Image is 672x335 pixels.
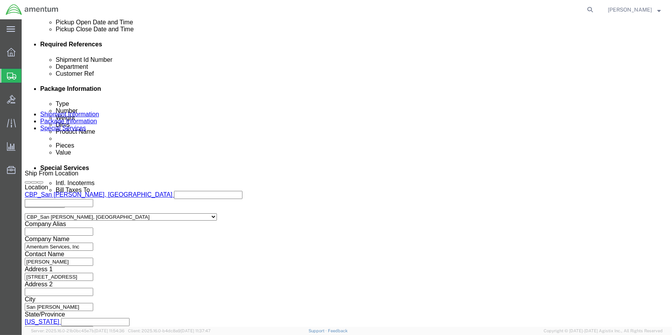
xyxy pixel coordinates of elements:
[309,328,328,333] a: Support
[94,328,125,333] span: [DATE] 11:54:36
[22,19,672,327] iframe: FS Legacy Container
[328,328,348,333] a: Feedback
[128,328,211,333] span: Client: 2025.16.0-b4dc8a9
[608,5,652,14] span: Donald Frederiksen
[181,328,211,333] span: [DATE] 11:37:47
[544,328,663,334] span: Copyright © [DATE]-[DATE] Agistix Inc., All Rights Reserved
[31,328,125,333] span: Server: 2025.16.0-21b0bc45e7b
[5,4,59,15] img: logo
[607,5,661,14] button: [PERSON_NAME]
